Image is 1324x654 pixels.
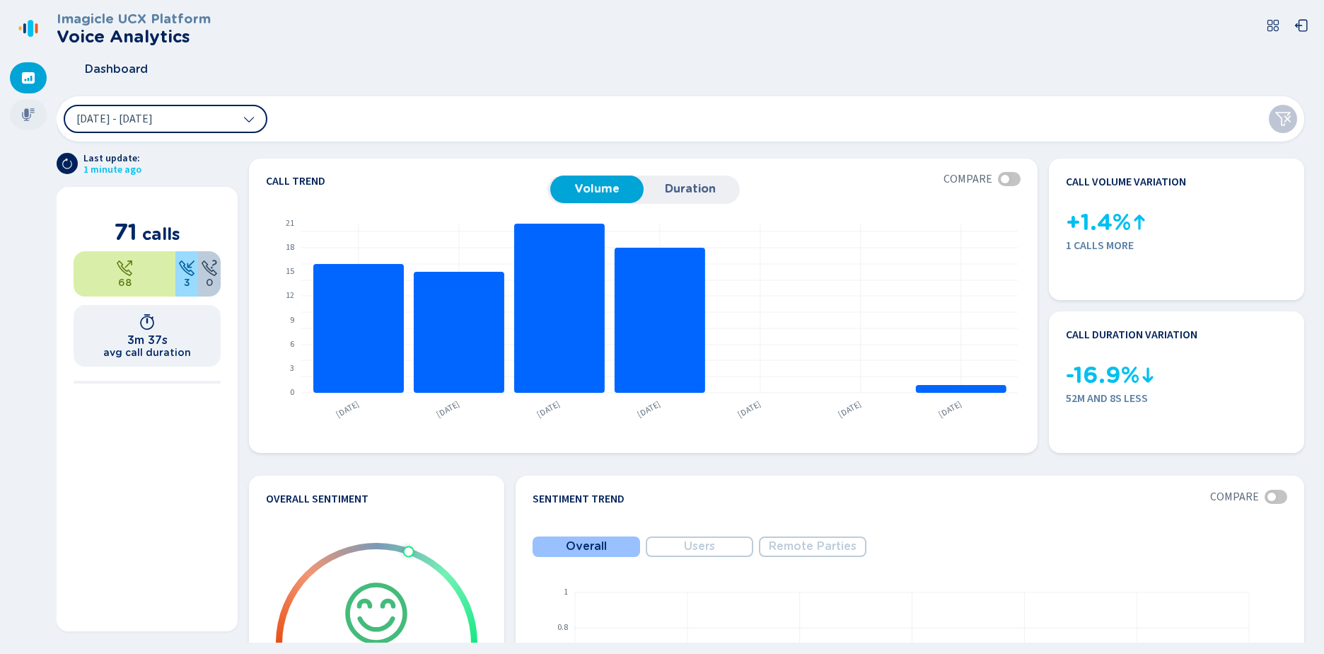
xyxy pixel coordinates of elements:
div: 0% [198,251,221,297]
svg: box-arrow-left [1294,18,1308,33]
text: 18 [286,241,294,253]
button: [DATE] - [DATE] [64,105,267,133]
text: 12 [286,289,294,302]
span: Users [684,540,715,553]
svg: telephone-inbound [178,260,195,277]
div: 95.77% [74,251,175,297]
span: 1 calls more [1066,239,1287,252]
text: [DATE] [836,398,864,420]
div: 4.23% [175,251,198,297]
h4: Call trend [266,176,547,187]
span: Remote Parties [769,540,856,553]
h2: avg call duration [103,347,191,358]
svg: unknown-call [201,260,218,277]
span: 68 [118,277,132,288]
svg: kpi-up [1131,214,1148,231]
h3: Imagicle UCX Platform [57,11,211,27]
span: Volume [557,183,637,195]
span: -16.9% [1066,362,1139,389]
text: 21 [286,217,294,229]
span: 52m and 8s less [1066,392,1287,405]
text: 1 [564,586,568,598]
text: 0 [290,386,294,398]
span: Overall [566,540,607,553]
span: Compare [1210,490,1259,503]
h2: Voice Analytics [57,27,211,47]
button: Volume [550,176,644,202]
svg: telephone-outbound [116,260,133,277]
span: 0 [206,277,213,288]
button: Remote Parties [759,537,866,557]
span: 3 [184,277,190,288]
text: [DATE] [535,398,562,420]
text: 6 [290,338,294,350]
span: [DATE] - [DATE] [76,113,153,125]
text: 0.8 [557,621,568,633]
text: [DATE] [936,398,964,420]
div: Recordings [10,99,47,130]
span: Last update: [83,153,141,164]
span: +1.4% [1066,210,1131,236]
text: [DATE] [736,398,763,420]
span: calls [142,224,180,244]
button: Users [646,537,753,557]
text: [DATE] [334,398,361,420]
text: [DATE] [434,398,462,420]
button: Duration [644,176,737,202]
button: Overall [533,537,640,557]
h4: Call duration variation [1066,328,1197,341]
span: Duration [651,183,730,195]
svg: timer [139,314,156,331]
svg: icon-emoji-smile [342,580,410,648]
svg: dashboard-filled [21,71,35,85]
h4: Call volume variation [1066,176,1186,188]
text: 3 [290,362,294,374]
h1: 3m 37s [127,333,168,347]
svg: funnel-disabled [1274,110,1291,127]
text: 15 [286,265,294,277]
button: Clear filters [1269,105,1297,133]
h4: Overall Sentiment [266,493,368,505]
span: 1 minute ago [83,164,141,176]
h4: Sentiment Trend [533,493,625,505]
text: [DATE] [635,398,663,420]
svg: mic-fill [21,108,35,122]
svg: arrow-clockwise [62,158,73,169]
span: Dashboard [85,63,148,76]
span: 71 [114,218,137,246]
svg: kpi-down [1139,367,1156,384]
svg: chevron-down [243,113,255,125]
div: Dashboard [10,62,47,93]
text: 9 [290,314,294,326]
span: Compare [943,173,992,185]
